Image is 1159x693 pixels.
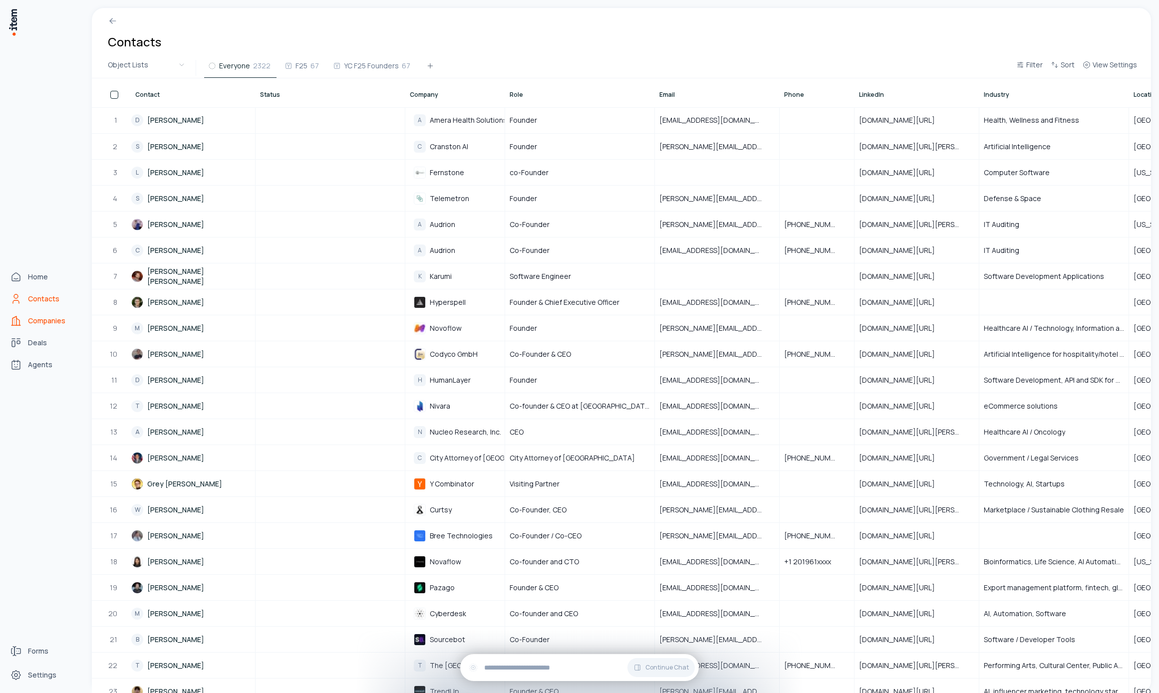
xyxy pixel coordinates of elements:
span: [DOMAIN_NAME][URL][PERSON_NAME] [859,427,974,437]
a: M[PERSON_NAME] [131,316,255,340]
div: NovaflowNovaflow [406,552,504,572]
span: HumanLayer [430,376,471,385]
span: Co-founder & CEO at [GEOGRAPHIC_DATA] [510,401,650,411]
div: FernstoneFernstone [406,163,504,183]
div: A [131,426,143,438]
span: 20 [108,609,118,619]
div: TelemetronTelemetron [406,189,504,209]
span: Founder & CEO [510,583,559,593]
img: Y Combinator [414,478,426,490]
span: Status [260,91,280,99]
span: [DOMAIN_NAME][URL][PERSON_NAME] [859,220,974,230]
span: 10 [110,349,118,359]
span: [PHONE_NUMBER] [784,661,850,671]
span: Audrion [430,246,455,255]
span: [EMAIL_ADDRESS][DOMAIN_NAME] [659,479,775,489]
span: Nivara [430,402,450,411]
div: T [131,660,143,672]
img: Curtsy [414,504,426,516]
span: Visiting Partner [510,479,560,489]
span: Co-Founder [510,220,550,230]
div: M [131,322,143,334]
span: [DOMAIN_NAME][URL] [859,453,947,463]
span: Technology, AI, Startups [984,479,1065,489]
div: Y CombinatorY Combinator [406,474,504,494]
span: Artificial Intelligence [984,142,1051,152]
span: Bree Technologies [430,531,493,540]
span: Government / Legal Services [984,453,1079,463]
a: T[PERSON_NAME] [131,394,255,418]
div: CCranston AI [406,137,504,157]
div: S [131,141,143,153]
span: [DOMAIN_NAME][URL][PERSON_NAME] [859,557,974,567]
img: Chintan Parikh [131,219,143,231]
a: S[PERSON_NAME] [131,186,255,211]
span: Co-Founder [510,245,550,255]
div: NNucleo Research, Inc. [406,422,504,442]
button: View Settings [1079,59,1141,77]
img: Adam Kang [131,530,143,542]
div: Continue Chat [460,654,699,681]
span: [EMAIL_ADDRESS][DOMAIN_NAME] [659,427,775,437]
div: CyberdeskCyberdesk [406,604,504,624]
span: 18 [110,557,118,567]
span: [DOMAIN_NAME][URL] [859,271,947,281]
div: Bree TechnologiesBree Technologies [406,526,504,546]
span: 5 [113,220,118,230]
span: [PERSON_NAME][EMAIL_ADDRESS][DOMAIN_NAME] [659,323,775,333]
span: View Settings [1093,60,1137,70]
span: Karumi [430,272,452,281]
span: [DOMAIN_NAME][URL][PERSON_NAME] [859,505,974,515]
span: [DOMAIN_NAME][URL] [859,479,947,489]
span: [PERSON_NAME][EMAIL_ADDRESS][DOMAIN_NAME] [659,505,775,515]
span: Email [659,91,675,99]
div: CurtsyCurtsy [406,500,504,520]
span: The [GEOGRAPHIC_DATA] ([PERSON_NAME][GEOGRAPHIC_DATA]) [430,661,653,670]
span: [EMAIL_ADDRESS][DOMAIN_NAME] [659,115,775,125]
a: W[PERSON_NAME] [131,497,255,522]
a: deals [6,333,82,353]
span: eCommerce solutions [984,401,1058,411]
span: Export management platform, fintech, global trade technology [984,583,1124,593]
span: 6 [113,245,118,255]
span: Software Engineer [510,271,571,281]
span: [DOMAIN_NAME][URL] [859,401,947,411]
img: Nikhil Agrawal [131,582,143,594]
img: Grey Baker [131,478,143,490]
span: 8 [113,297,118,307]
span: [DOMAIN_NAME][URL] [859,245,947,255]
span: [EMAIL_ADDRESS][DOMAIN_NAME] [659,661,775,671]
div: D [131,374,143,386]
a: D[PERSON_NAME] [131,108,255,133]
span: Founder & Chief Executive Officer [510,297,619,307]
span: [DOMAIN_NAME][URL][PERSON_NAME] [859,661,974,671]
div: C [414,141,426,153]
span: Defense & Space [984,194,1041,204]
span: Deals [28,338,47,348]
div: S [131,193,143,205]
span: Y Combinator [430,479,474,488]
span: 17 [110,531,118,541]
span: Amera Health Solutions [430,116,507,125]
span: LinkedIn [859,91,884,99]
span: Novoflow [430,324,462,333]
img: Bree Technologies [414,530,426,542]
span: [PERSON_NAME][EMAIL_ADDRESS][DOMAIN_NAME] [659,220,775,230]
button: Filter [1012,59,1047,77]
span: Codyco GmbH [430,350,478,359]
a: B[PERSON_NAME] [131,627,255,652]
span: [PHONE_NUMBER] [784,245,850,255]
span: Founder [510,115,537,125]
span: Settings [28,670,56,680]
span: Founder [510,375,537,385]
a: [PERSON_NAME] [131,523,255,548]
span: Co-founder and CEO [510,609,578,619]
span: Performing Arts, Cultural Center, Public Affairs, Government Relations [984,661,1124,671]
span: [DOMAIN_NAME][URL] [859,349,947,359]
span: +1 201961xxxx [784,557,843,567]
span: [PERSON_NAME][EMAIL_ADDRESS][DOMAIN_NAME] [659,142,775,152]
button: Continue Chat [627,658,695,677]
a: [PERSON_NAME] [131,290,255,314]
span: Everyone [219,61,250,71]
a: Forms [6,641,82,661]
